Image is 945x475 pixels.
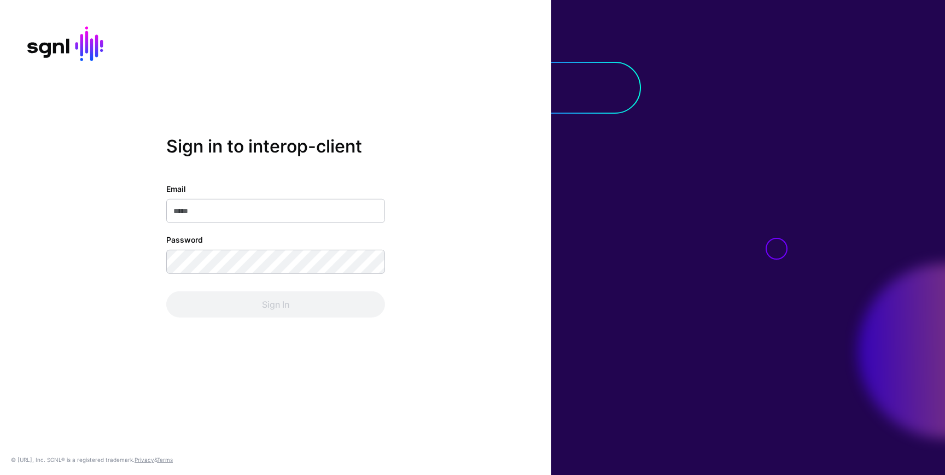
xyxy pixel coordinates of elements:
[157,456,173,463] a: Terms
[166,136,385,156] h2: Sign in to interop-client
[166,183,186,195] label: Email
[135,456,154,463] a: Privacy
[166,234,203,245] label: Password
[11,455,173,464] div: © [URL], Inc. SGNL® is a registered trademark. &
